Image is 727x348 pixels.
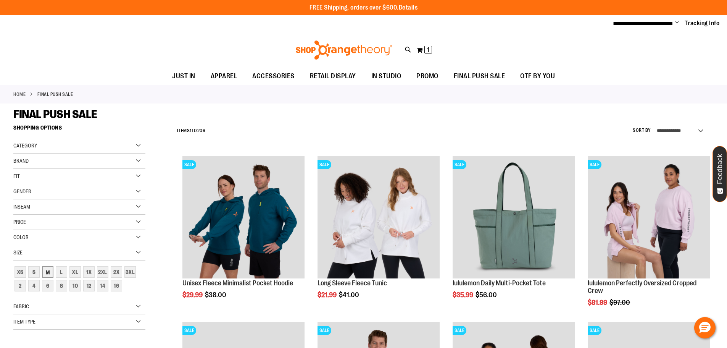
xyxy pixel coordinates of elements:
a: M [41,265,55,279]
p: FREE Shipping, orders over $600. [309,3,418,12]
a: 10 [68,279,82,293]
span: SALE [453,326,466,335]
span: SALE [588,326,601,335]
div: 2X [111,266,122,278]
a: lululemon Daily Multi-Pocket ToteSALE [453,156,575,280]
span: FINAL PUSH SALE [454,68,505,85]
div: product [584,152,714,325]
span: FINAL PUSH SALE [13,108,97,121]
div: 2XL [97,266,108,278]
a: Details [399,4,418,11]
span: Gender [13,188,31,194]
img: Product image for Fleece Long Sleeve [318,156,440,278]
div: product [179,152,308,318]
span: SALE [453,160,466,169]
a: ACCESSORIES [245,68,302,85]
span: ACCESSORIES [252,68,295,85]
span: $81.99 [588,299,608,306]
a: 8 [55,279,68,293]
div: 10 [69,280,81,291]
span: APPAREL [211,68,237,85]
span: JUST IN [172,68,195,85]
a: RETAIL DISPLAY [302,68,364,85]
span: RETAIL DISPLAY [310,68,356,85]
span: $56.00 [476,291,498,299]
div: 6 [42,280,53,291]
span: Price [13,219,26,225]
span: $21.99 [318,291,338,299]
span: $41.00 [339,291,360,299]
span: SALE [318,326,331,335]
a: 2 [13,279,27,293]
img: lululemon Daily Multi-Pocket Tote [453,156,575,278]
a: OTF BY YOU [513,68,563,85]
a: FINAL PUSH SALE [446,68,513,85]
span: 1 [190,128,192,133]
a: XS [13,265,27,279]
a: lululemon Daily Multi-Pocket Tote [453,279,546,287]
img: lululemon Perfectly Oversized Cropped Crew [588,156,710,278]
div: 3XL [124,266,136,278]
span: $97.00 [609,299,631,306]
a: Product image for Fleece Long SleeveSALE [318,156,440,280]
div: L [56,266,67,278]
a: 16 [110,279,123,293]
span: SALE [182,160,196,169]
a: 12 [82,279,96,293]
span: IN STUDIO [371,68,401,85]
span: Category [13,142,37,149]
a: APPAREL [203,68,245,85]
a: lululemon Perfectly Oversized Cropped Crew [588,279,696,295]
a: 14 [96,279,110,293]
a: Unisex Fleece Minimalist Pocket HoodieSALE [182,156,305,280]
a: 6 [41,279,55,293]
span: OTF BY YOU [520,68,555,85]
div: 16 [111,280,122,291]
label: Sort By [633,127,651,134]
span: Fabric [13,303,29,309]
img: Unisex Fleece Minimalist Pocket Hoodie [182,156,305,278]
span: Feedback [716,154,724,184]
span: PROMO [416,68,438,85]
span: $38.00 [205,291,227,299]
a: S [27,265,41,279]
span: SALE [318,160,331,169]
span: SALE [588,160,601,169]
a: L [55,265,68,279]
button: Hello, have a question? Let’s chat. [694,317,716,338]
a: PROMO [409,68,446,85]
a: lululemon Perfectly Oversized Cropped CrewSALE [588,156,710,280]
span: SALE [182,326,196,335]
strong: FINAL PUSH SALE [37,91,73,98]
span: 206 [197,128,206,133]
div: XL [69,266,81,278]
div: 4 [28,280,40,291]
span: $29.99 [182,291,204,299]
span: Item Type [13,319,35,325]
img: Shop Orangetheory [295,40,393,60]
div: 1X [83,266,95,278]
a: IN STUDIO [364,68,409,85]
h2: Items to [177,125,206,137]
a: JUST IN [164,68,203,85]
span: $35.99 [453,291,474,299]
a: 1X [82,265,96,279]
a: 2X [110,265,123,279]
a: Unisex Fleece Minimalist Pocket Hoodie [182,279,293,287]
div: 14 [97,280,108,291]
div: product [449,152,579,318]
button: Account menu [675,19,679,27]
a: 2XL [96,265,110,279]
span: Brand [13,158,29,164]
span: Size [13,249,23,256]
div: 12 [83,280,95,291]
span: Color [13,234,29,240]
div: M [42,266,53,278]
a: 4 [27,279,41,293]
div: 8 [56,280,67,291]
span: 1 [427,46,429,53]
span: Fit [13,173,20,179]
div: S [28,266,40,278]
div: product [314,152,443,318]
button: Feedback - Show survey [712,146,727,202]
